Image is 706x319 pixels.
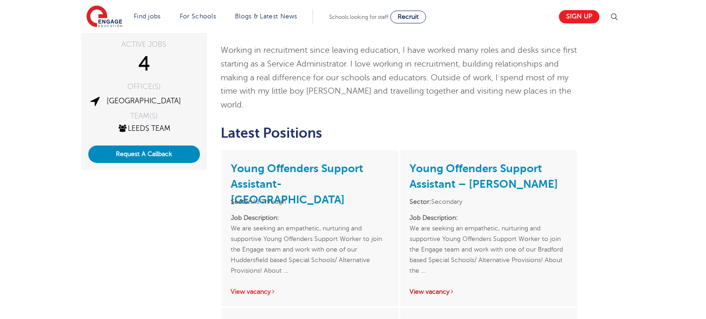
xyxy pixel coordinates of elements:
[410,288,455,295] a: View vacancy
[134,13,161,20] a: Find jobs
[231,213,389,276] p: We are seeking an empathetic, nurturing and supportive Young Offenders Support Worker to join the...
[231,198,252,205] strong: Sector:
[180,13,216,20] a: For Schools
[117,124,171,133] a: Leeds Team
[88,83,200,90] div: OFFICE(S)
[221,125,579,141] h2: Latest Positions
[559,10,599,23] a: Sign up
[231,288,276,295] a: View vacancy
[398,13,419,20] span: Recruit
[410,213,568,276] p: We are seeking an empathetic, nurturing and supportive Young Offenders Support Worker to join the...
[88,146,200,163] button: Request A Callback
[329,14,388,20] span: Schools looking for staff
[235,13,297,20] a: Blogs & Latest News
[88,41,200,48] div: ACTIVE JOBS
[86,6,122,28] img: Engage Education
[107,97,181,105] a: [GEOGRAPHIC_DATA]
[410,198,431,205] strong: Sector:
[88,112,200,120] div: TEAM(S)
[231,196,389,207] li: All Through
[231,214,279,221] strong: Job Description:
[88,53,200,76] div: 4
[390,11,426,23] a: Recruit
[221,45,577,109] span: Working in recruitment since leaving education, I have worked many roles and desks since first st...
[231,162,363,206] a: Young Offenders Support Assistant- [GEOGRAPHIC_DATA]
[410,162,558,190] a: Young Offenders Support Assistant – [PERSON_NAME]
[410,214,458,221] strong: Job Description:
[410,196,568,207] li: Secondary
